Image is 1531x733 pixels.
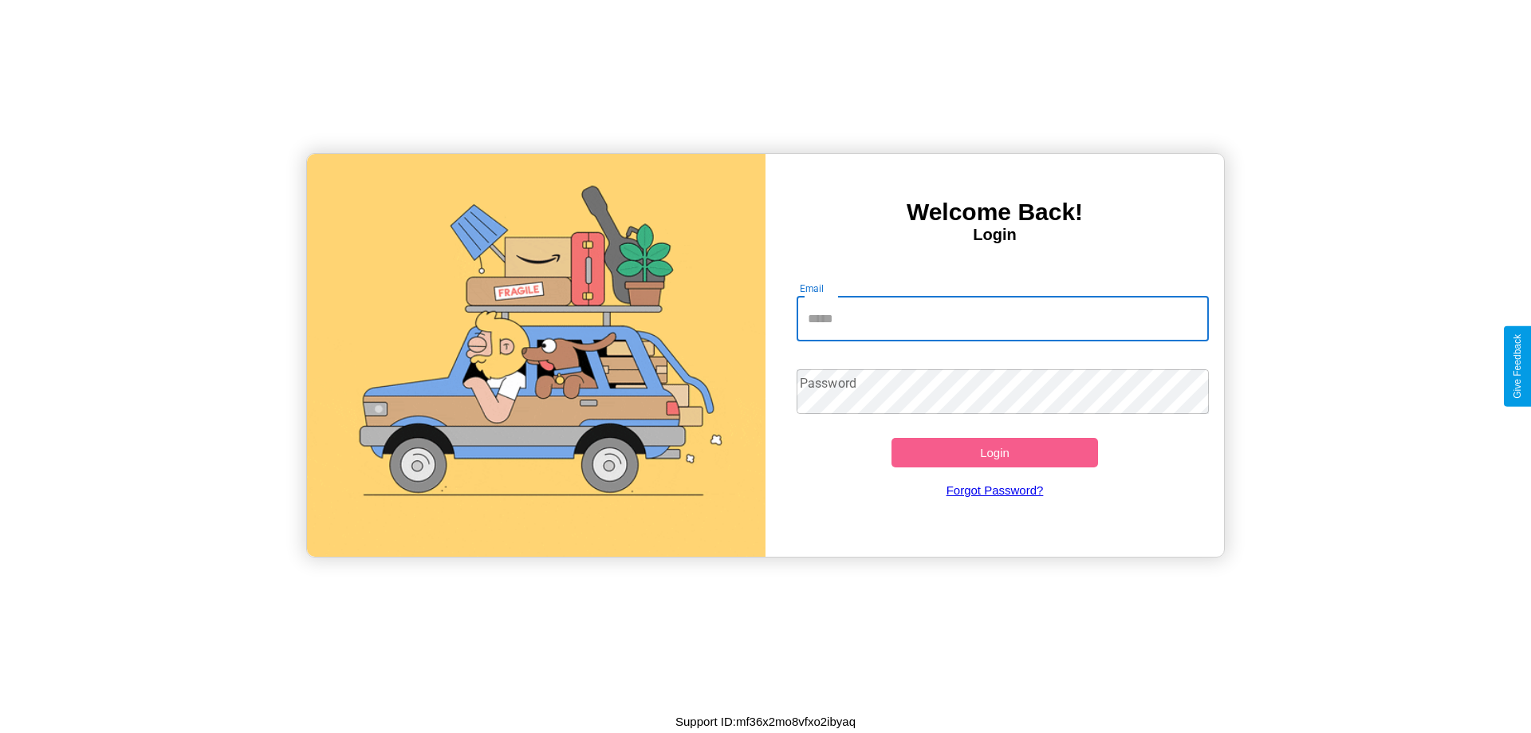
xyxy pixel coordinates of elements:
a: Forgot Password? [789,467,1202,513]
div: Give Feedback [1512,334,1523,399]
h3: Welcome Back! [765,199,1224,226]
button: Login [891,438,1098,467]
p: Support ID: mf36x2mo8vfxo2ibyaq [675,711,856,732]
h4: Login [765,226,1224,244]
label: Email [800,282,825,295]
img: gif [307,154,765,557]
